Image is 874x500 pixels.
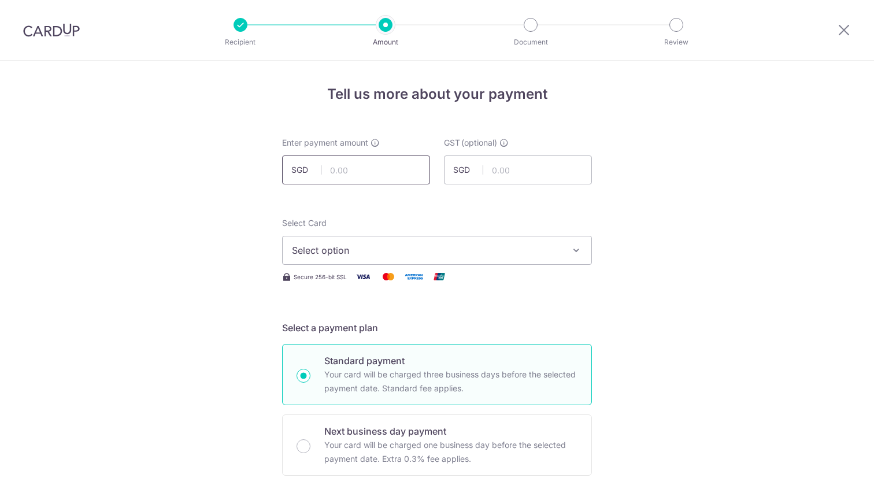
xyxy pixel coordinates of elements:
button: Select option [282,236,592,265]
p: Recipient [198,36,283,48]
img: Union Pay [428,269,451,284]
p: Amount [343,36,428,48]
img: American Express [402,269,425,284]
p: Standard payment [324,354,577,368]
span: Secure 256-bit SSL [294,272,347,282]
span: (optional) [461,137,497,149]
img: CardUp [23,23,80,37]
p: Document [488,36,573,48]
img: Mastercard [377,269,400,284]
p: Your card will be charged three business days before the selected payment date. Standard fee appl... [324,368,577,395]
input: 0.00 [444,155,592,184]
img: Visa [351,269,375,284]
span: Help [27,8,50,18]
input: 0.00 [282,155,430,184]
span: GST [444,137,460,149]
span: Enter payment amount [282,137,368,149]
span: Select option [292,243,561,257]
span: translation missing: en.payables.payment_networks.credit_card.summary.labels.select_card [282,218,327,228]
p: Review [634,36,719,48]
h5: Select a payment plan [282,321,592,335]
h4: Tell us more about your payment [282,84,592,105]
p: Next business day payment [324,424,577,438]
span: SGD [453,164,483,176]
p: Your card will be charged one business day before the selected payment date. Extra 0.3% fee applies. [324,438,577,466]
span: SGD [291,164,321,176]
